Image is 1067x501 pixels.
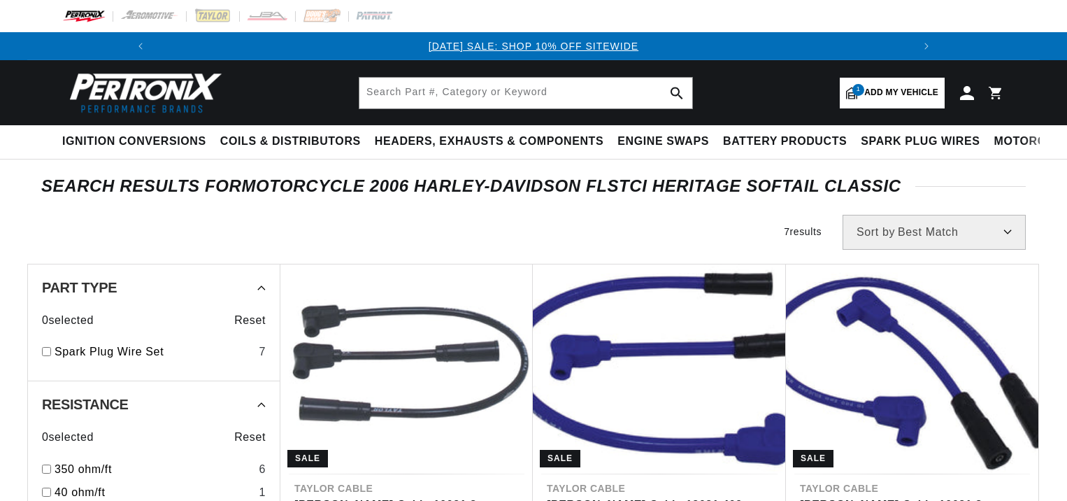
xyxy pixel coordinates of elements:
[861,134,980,149] span: Spark Plug Wires
[41,179,1026,193] div: SEARCH RESULTS FOR Motorcycle 2006 Harley-Davidson FLSTCI Heritage Softail Classic
[42,311,94,330] span: 0 selected
[854,125,987,158] summary: Spark Plug Wires
[127,32,155,60] button: Translation missing: en.sections.announcements.previous_announcement
[220,134,361,149] span: Coils & Distributors
[368,125,610,158] summary: Headers, Exhausts & Components
[375,134,603,149] span: Headers, Exhausts & Components
[359,78,692,108] input: Search Part #, Category or Keyword
[62,125,213,158] summary: Ignition Conversions
[840,78,945,108] a: 1Add my vehicle
[864,86,938,99] span: Add my vehicle
[723,134,847,149] span: Battery Products
[912,32,940,60] button: Translation missing: en.sections.announcements.next_announcement
[62,134,206,149] span: Ignition Conversions
[42,281,117,295] span: Part Type
[843,215,1026,250] select: Sort by
[857,227,895,238] span: Sort by
[55,460,253,479] a: 350 ohm/ft
[42,428,94,446] span: 0 selected
[55,343,253,361] a: Spark Plug Wire Set
[852,84,864,96] span: 1
[27,32,1040,60] slideshow-component: Translation missing: en.sections.announcements.announcement_bar
[429,41,638,52] a: [DATE] SALE: SHOP 10% OFF SITEWIDE
[784,226,822,237] span: 7 results
[234,311,266,330] span: Reset
[610,125,716,158] summary: Engine Swaps
[62,69,223,117] img: Pertronix
[716,125,854,158] summary: Battery Products
[259,460,266,479] div: 6
[661,78,692,108] button: search button
[42,397,128,411] span: Resistance
[213,125,368,158] summary: Coils & Distributors
[155,38,913,54] div: Announcement
[155,38,913,54] div: 1 of 3
[259,343,266,361] div: 7
[234,428,266,446] span: Reset
[617,134,709,149] span: Engine Swaps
